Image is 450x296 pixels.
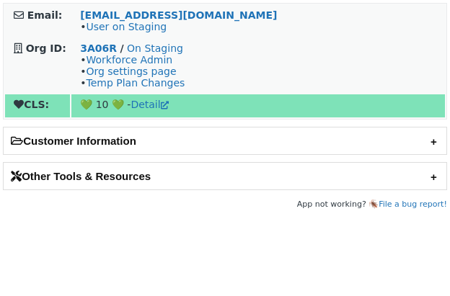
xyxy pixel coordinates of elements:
[80,42,117,54] a: 3A06R
[14,99,49,110] strong: CLS:
[131,99,168,110] a: Detail
[26,42,66,54] strong: Org ID:
[71,94,445,117] td: 💚 10 💚 -
[4,127,446,154] h2: Customer Information
[27,9,63,21] strong: Email:
[80,54,185,89] span: • • •
[127,42,183,54] a: On Staging
[80,9,277,21] a: [EMAIL_ADDRESS][DOMAIN_NAME]
[3,197,447,212] footer: App not working? 🪳
[4,163,446,189] h2: Other Tools & Resources
[379,199,447,209] a: File a bug report!
[86,54,172,66] a: Workforce Admin
[86,21,167,32] a: User on Staging
[120,42,123,54] strong: /
[80,21,167,32] span: •
[86,66,176,77] a: Org settings page
[86,77,185,89] a: Temp Plan Changes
